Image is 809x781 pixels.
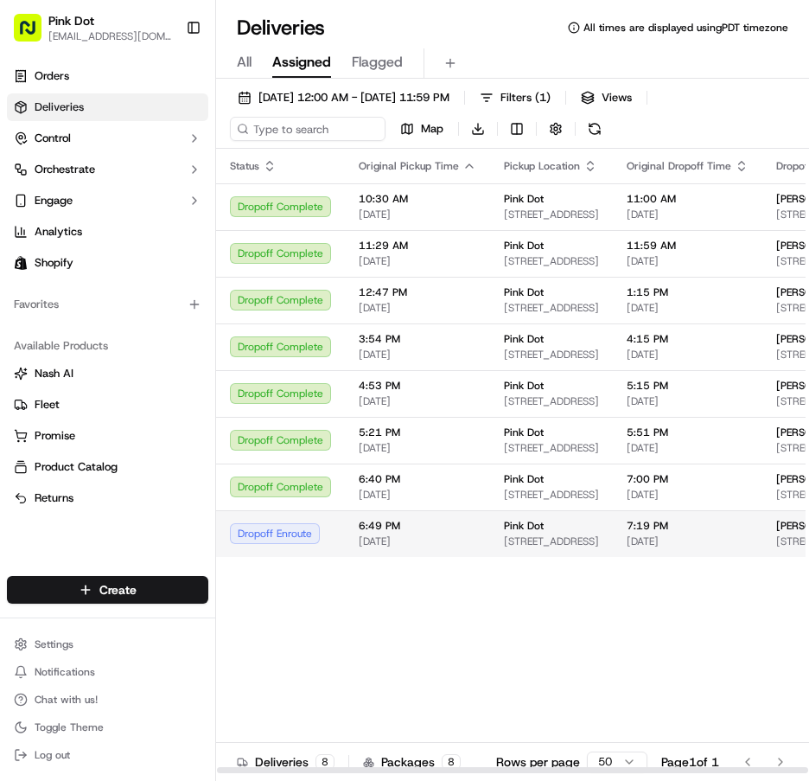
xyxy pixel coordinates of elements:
[237,52,252,73] span: All
[143,315,150,329] span: •
[504,332,544,346] span: Pink Dot
[602,90,632,106] span: Views
[99,581,137,599] span: Create
[359,332,476,346] span: 3:54 PM
[48,29,172,43] span: [EMAIL_ADDRESS][DOMAIN_NAME]
[7,7,179,48] button: Pink Dot[EMAIL_ADDRESS][DOMAIN_NAME]
[573,86,640,110] button: Views
[504,239,544,253] span: Pink Dot
[504,394,599,408] span: [STREET_ADDRESS]
[35,193,73,208] span: Engage
[35,99,84,115] span: Deliveries
[78,182,238,196] div: We're available if you need us!
[163,387,277,404] span: API Documentation
[627,254,748,268] span: [DATE]
[352,52,403,73] span: Flagged
[583,21,788,35] span: All times are displayed using PDT timezone
[504,208,599,221] span: [STREET_ADDRESS]
[627,488,748,502] span: [DATE]
[392,117,451,141] button: Map
[7,93,208,121] a: Deliveries
[359,208,476,221] span: [DATE]
[35,428,75,444] span: Promise
[7,249,208,277] a: Shopify
[14,397,201,413] a: Fleet
[35,637,73,651] span: Settings
[535,90,551,106] span: ( 1 )
[500,90,551,106] span: Filters
[17,17,52,52] img: Nash
[35,665,95,679] span: Notifications
[17,298,45,326] img: David kim
[7,576,208,604] button: Create
[122,428,209,442] a: Powered byPylon
[35,490,73,506] span: Returns
[421,121,443,137] span: Map
[54,268,140,282] span: [PERSON_NAME]
[172,429,209,442] span: Pylon
[7,422,208,450] button: Promise
[35,459,118,475] span: Product Catalog
[504,301,599,315] span: [STREET_ADDRESS]
[272,52,331,73] span: Assigned
[504,488,599,502] span: [STREET_ADDRESS]
[35,748,70,762] span: Log out
[627,394,748,408] span: [DATE]
[627,159,731,173] span: Original Dropoff Time
[10,380,139,411] a: 📗Knowledge Base
[627,519,748,533] span: 7:19 PM
[17,165,48,196] img: 1736555255976-a54dd68f-1ca7-489b-9aae-adbdc363a1c4
[359,159,459,173] span: Original Pickup Time
[359,301,476,315] span: [DATE]
[230,117,385,141] input: Type to search
[48,12,94,29] button: Pink Dot
[54,315,140,329] span: [PERSON_NAME]
[7,218,208,246] a: Analytics
[661,753,719,771] div: Page 1 of 1
[359,379,476,393] span: 4:53 PM
[627,426,748,439] span: 5:51 PM
[359,441,476,455] span: [DATE]
[7,391,208,419] button: Fleet
[17,388,31,402] div: 📗
[627,348,748,362] span: [DATE]
[36,165,67,196] img: 9188753566659_6852d8bf1fb38e338040_72.png
[14,366,201,381] a: Nash AI
[627,379,748,393] span: 5:15 PM
[237,14,325,42] h1: Deliveries
[504,254,599,268] span: [STREET_ADDRESS]
[35,255,73,271] span: Shopify
[496,753,580,771] p: Rows per page
[504,348,599,362] span: [STREET_ADDRESS]
[359,285,476,299] span: 12:47 PM
[359,488,476,502] span: [DATE]
[35,387,132,404] span: Knowledge Base
[143,268,150,282] span: •
[14,256,28,270] img: Shopify logo
[359,535,476,548] span: [DATE]
[504,472,544,486] span: Pink Dot
[472,86,558,110] button: Filters(1)
[7,291,208,318] div: Favorites
[153,315,188,329] span: [DATE]
[627,472,748,486] span: 7:00 PM
[7,484,208,512] button: Returns
[35,693,98,707] span: Chat with us!
[504,519,544,533] span: Pink Dot
[35,720,104,734] span: Toggle Theme
[627,239,748,253] span: 11:59 AM
[35,224,82,240] span: Analytics
[7,715,208,739] button: Toggle Theme
[627,535,748,548] span: [DATE]
[504,379,544,393] span: Pink Dot
[359,426,476,439] span: 5:21 PM
[14,490,201,506] a: Returns
[627,441,748,455] span: [DATE]
[146,388,160,402] div: 💻
[35,162,95,177] span: Orchestrate
[627,208,748,221] span: [DATE]
[7,453,208,481] button: Product Catalog
[359,254,476,268] span: [DATE]
[230,86,457,110] button: [DATE] 12:00 AM - [DATE] 11:59 PM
